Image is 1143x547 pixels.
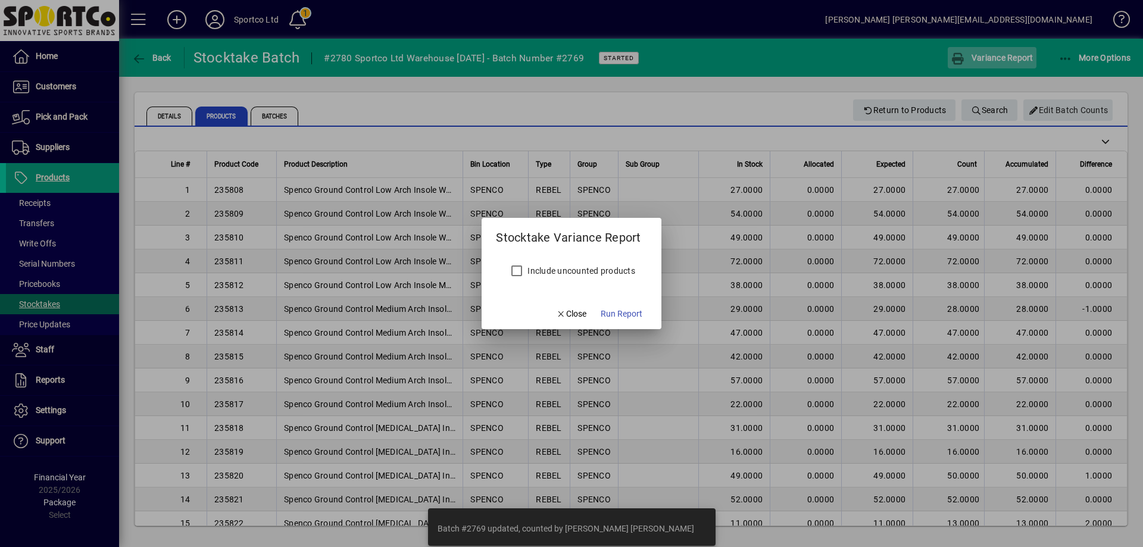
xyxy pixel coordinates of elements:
span: Close [555,308,586,320]
span: Run Report [601,308,642,320]
button: Run Report [596,303,647,324]
label: Include uncounted products [525,265,635,277]
h2: Stocktake Variance Report [482,218,655,247]
button: Close [551,303,591,324]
